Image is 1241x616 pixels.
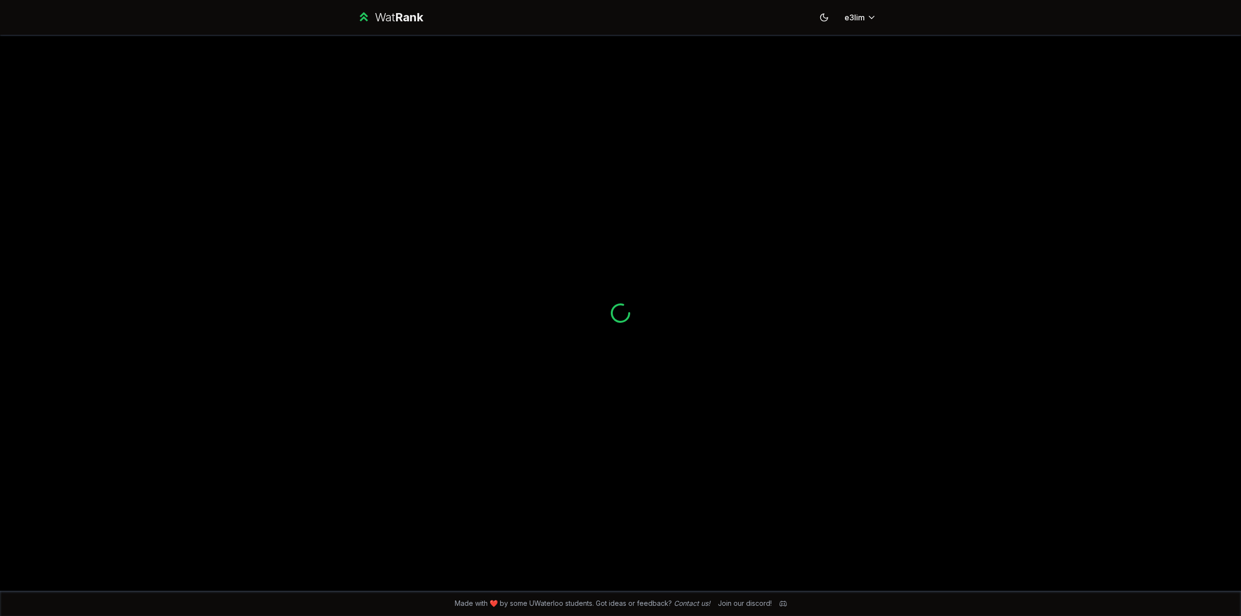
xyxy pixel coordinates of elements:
[718,599,772,608] div: Join our discord!
[375,10,423,25] div: Wat
[844,12,865,23] span: e3lim
[357,10,423,25] a: WatRank
[455,599,710,608] span: Made with ❤️ by some UWaterloo students. Got ideas or feedback?
[395,10,423,24] span: Rank
[674,599,710,607] a: Contact us!
[837,9,884,26] button: e3lim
